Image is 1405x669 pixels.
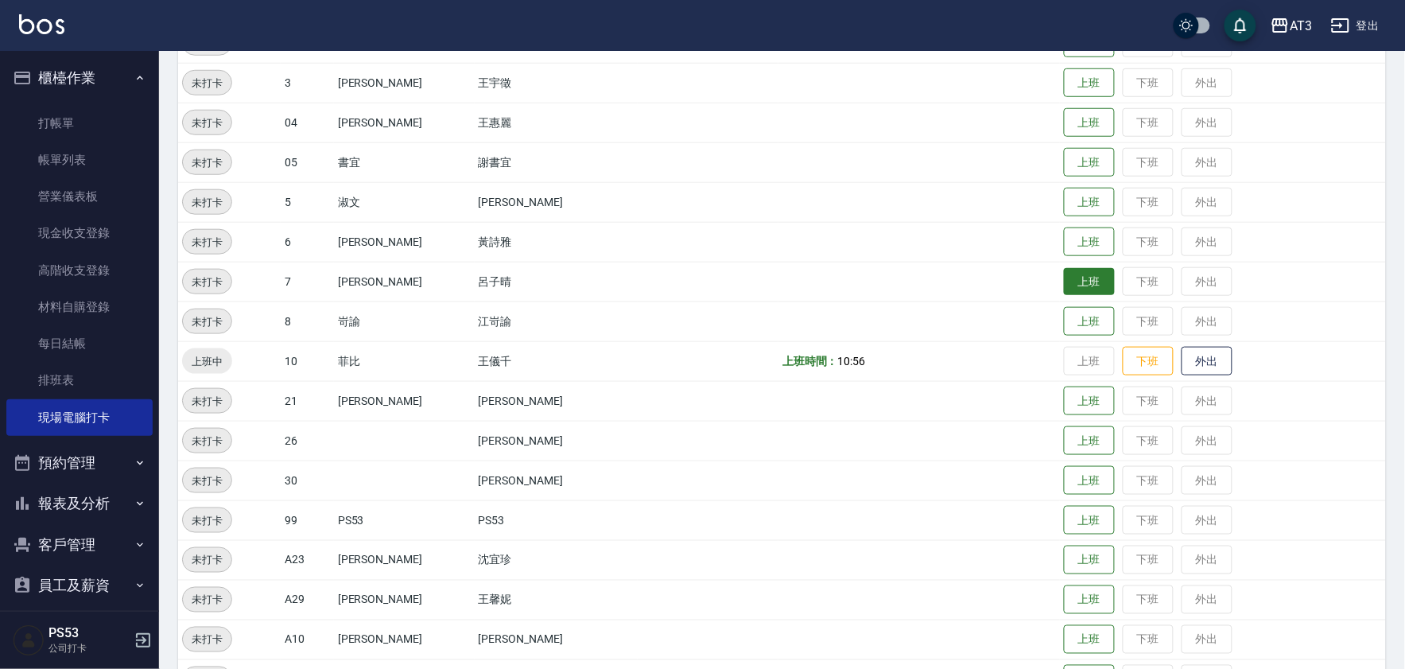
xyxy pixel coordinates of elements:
[281,461,334,500] td: 30
[281,580,334,620] td: A29
[475,222,638,262] td: 黃詩雅
[475,142,638,182] td: 謝書宜
[6,565,153,606] button: 員工及薪資
[183,194,231,211] span: 未打卡
[183,234,231,251] span: 未打卡
[334,63,475,103] td: [PERSON_NAME]
[6,483,153,524] button: 報表及分析
[1064,228,1115,257] button: 上班
[334,182,475,222] td: 淑文
[6,252,153,289] a: 高階收支登錄
[1064,466,1115,496] button: 上班
[19,14,64,34] img: Logo
[183,115,231,131] span: 未打卡
[6,105,153,142] a: 打帳單
[334,301,475,341] td: 岢諭
[334,580,475,620] td: [PERSON_NAME]
[183,512,231,529] span: 未打卡
[183,393,231,410] span: 未打卡
[1064,307,1115,336] button: 上班
[281,103,334,142] td: 04
[1290,16,1312,36] div: AT3
[1325,11,1386,41] button: 登出
[49,641,130,655] p: 公司打卡
[183,274,231,290] span: 未打卡
[182,353,232,370] span: 上班中
[334,103,475,142] td: [PERSON_NAME]
[475,421,638,461] td: [PERSON_NAME]
[475,500,638,540] td: PS53
[183,473,231,489] span: 未打卡
[281,421,334,461] td: 26
[183,592,231,609] span: 未打卡
[1182,347,1232,376] button: 外出
[475,301,638,341] td: 江岢諭
[1064,68,1115,98] button: 上班
[6,442,153,484] button: 預約管理
[281,222,334,262] td: 6
[1064,188,1115,217] button: 上班
[281,262,334,301] td: 7
[475,540,638,580] td: 沈宜珍
[475,103,638,142] td: 王惠麗
[1064,585,1115,615] button: 上班
[281,63,334,103] td: 3
[334,222,475,262] td: [PERSON_NAME]
[6,325,153,362] a: 每日結帳
[475,262,638,301] td: 呂子晴
[334,620,475,659] td: [PERSON_NAME]
[838,355,866,368] span: 10:56
[1064,506,1115,535] button: 上班
[1064,268,1115,296] button: 上班
[334,500,475,540] td: PS53
[6,57,153,99] button: 櫃檯作業
[281,540,334,580] td: A23
[183,632,231,648] span: 未打卡
[13,624,45,656] img: Person
[183,313,231,330] span: 未打卡
[475,580,638,620] td: 王馨妮
[6,524,153,566] button: 客戶管理
[183,433,231,449] span: 未打卡
[782,355,838,368] b: 上班時間：
[475,63,638,103] td: 王宇徵
[6,399,153,436] a: 現場電腦打卡
[1064,625,1115,655] button: 上班
[6,215,153,251] a: 現金收支登錄
[1225,10,1256,41] button: save
[281,301,334,341] td: 8
[1064,387,1115,416] button: 上班
[281,381,334,421] td: 21
[1123,347,1174,376] button: 下班
[1064,108,1115,138] button: 上班
[334,540,475,580] td: [PERSON_NAME]
[334,381,475,421] td: [PERSON_NAME]
[334,262,475,301] td: [PERSON_NAME]
[475,620,638,659] td: [PERSON_NAME]
[281,142,334,182] td: 05
[183,552,231,569] span: 未打卡
[475,182,638,222] td: [PERSON_NAME]
[183,154,231,171] span: 未打卡
[334,142,475,182] td: 書宜
[6,178,153,215] a: 營業儀表板
[1064,148,1115,177] button: 上班
[475,341,638,381] td: 王儀千
[1064,546,1115,575] button: 上班
[475,461,638,500] td: [PERSON_NAME]
[281,620,334,659] td: A10
[1264,10,1318,42] button: AT3
[6,362,153,399] a: 排班表
[1064,426,1115,456] button: 上班
[6,142,153,178] a: 帳單列表
[6,289,153,325] a: 材料自購登錄
[281,182,334,222] td: 5
[475,381,638,421] td: [PERSON_NAME]
[334,341,475,381] td: 菲比
[49,625,130,641] h5: PS53
[183,75,231,91] span: 未打卡
[281,341,334,381] td: 10
[281,500,334,540] td: 99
